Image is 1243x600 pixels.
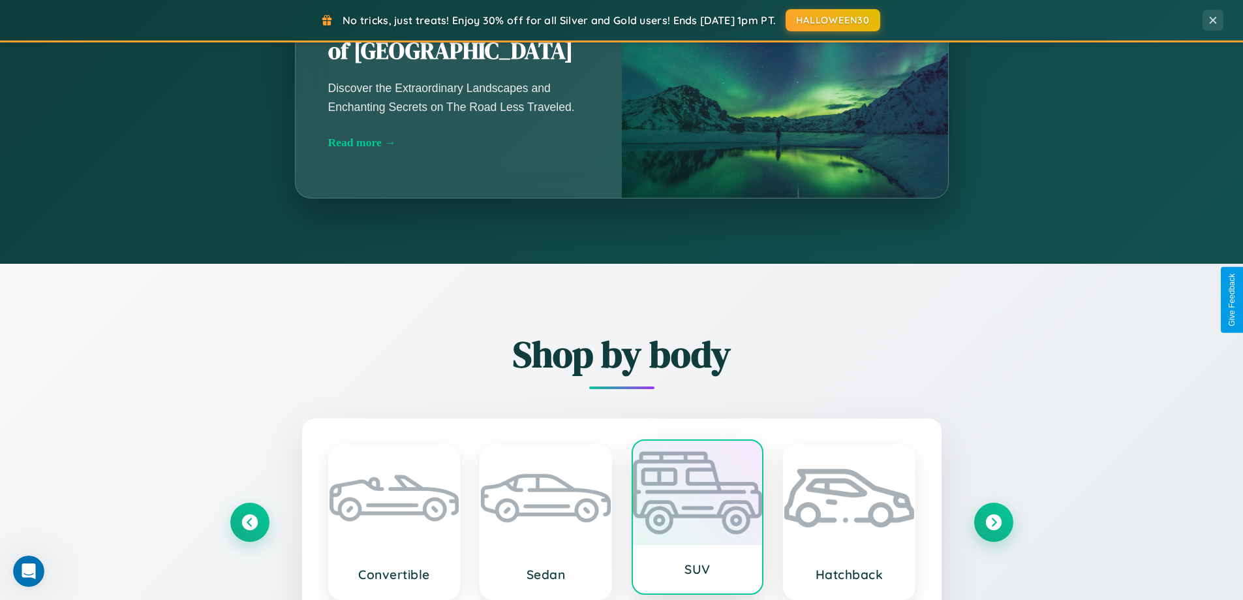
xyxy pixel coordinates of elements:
[328,79,589,116] p: Discover the Extraordinary Landscapes and Enchanting Secrets on The Road Less Traveled.
[343,14,776,27] span: No tricks, just treats! Enjoy 30% off for all Silver and Gold users! Ends [DATE] 1pm PT.
[328,136,589,150] div: Read more →
[494,567,598,582] h3: Sedan
[786,9,880,31] button: HALLOWEEN30
[797,567,901,582] h3: Hatchback
[13,556,44,587] iframe: Intercom live chat
[343,567,446,582] h3: Convertible
[646,561,750,577] h3: SUV
[230,329,1013,379] h2: Shop by body
[328,7,589,67] h2: Unearthing the Mystique of [GEOGRAPHIC_DATA]
[1227,274,1236,326] div: Give Feedback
